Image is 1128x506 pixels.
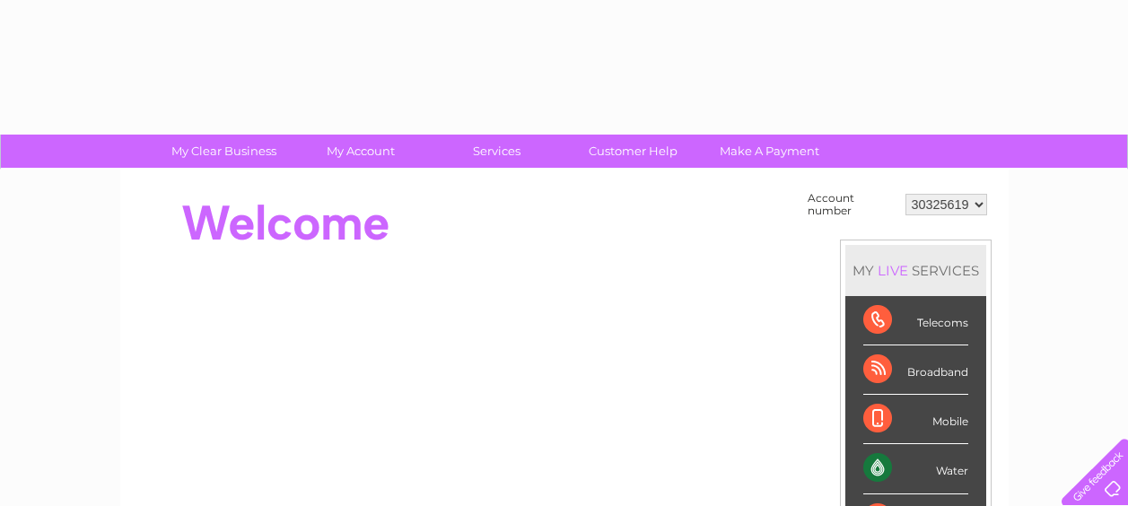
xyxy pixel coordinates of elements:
[863,345,968,395] div: Broadband
[803,188,901,222] td: Account number
[845,245,986,296] div: MY SERVICES
[863,296,968,345] div: Telecoms
[874,262,912,279] div: LIVE
[150,135,298,168] a: My Clear Business
[695,135,844,168] a: Make A Payment
[423,135,571,168] a: Services
[286,135,434,168] a: My Account
[559,135,707,168] a: Customer Help
[863,395,968,444] div: Mobile
[863,444,968,493] div: Water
